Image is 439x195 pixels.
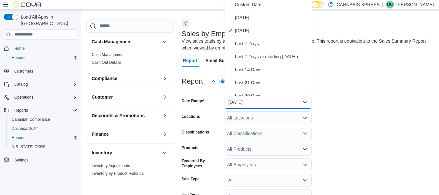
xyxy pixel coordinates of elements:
button: Customers [1,66,80,76]
span: Settings [14,158,28,163]
a: [US_STATE] CCRS [9,143,48,151]
div: Owen Cross [386,1,394,8]
button: Cash Management [161,38,169,46]
h3: Sales by Employee (Tendered) [182,30,279,38]
a: Reports [9,134,28,142]
button: Discounts & Promotions [161,112,169,119]
span: Dashboards [9,125,77,132]
button: Compliance [161,75,169,82]
a: Reports [9,54,28,62]
span: Last 7 Days (excluding [DATE]) [235,53,309,61]
h3: Compliance [92,75,117,82]
label: Tendered By Employees [182,158,222,169]
button: Finance [92,131,160,137]
span: Last 21 Days [235,79,309,87]
a: Dashboards [6,124,80,133]
span: Last 30 Days [235,92,309,100]
span: Washington CCRS [9,143,77,151]
span: Canadian Compliance [12,117,50,122]
button: Settings [1,155,80,165]
label: Classifications [182,130,209,135]
span: Inventory Adjustments [92,163,130,168]
label: Sale Type [182,176,200,182]
span: Reports [9,54,77,62]
span: Email Subscription [205,54,247,67]
button: Customer [161,93,169,101]
button: Customer [92,94,160,100]
input: Dark Mode [311,1,325,8]
button: Open list of options [303,115,308,120]
button: Finance [161,130,169,138]
span: OC [387,1,393,8]
a: Cash Management [92,52,124,57]
button: Canadian Compliance [6,115,80,124]
label: Locations [182,114,200,119]
button: [DATE] [225,96,312,109]
span: Inventory On Hand by Package [92,179,146,184]
span: Hide Parameters [219,78,253,85]
button: Open list of options [303,162,308,167]
a: Dashboards [9,125,40,132]
span: Operations [12,93,77,101]
a: Settings [12,156,31,164]
h3: Inventory [92,149,112,156]
h3: Discounts & Promotions [92,112,145,119]
button: [US_STATE] CCRS [6,142,80,151]
div: Cash Management [86,51,174,69]
button: Reports [12,106,31,114]
button: Operations [1,93,80,102]
nav: Complex example [4,41,77,182]
span: Catalog [14,82,28,87]
button: Discounts & Promotions [92,112,160,119]
button: Next [182,20,189,27]
span: Last 14 Days [235,66,309,74]
label: Products [182,145,199,150]
div: View sales totals by tendered employee for a specified date range. This report is equivalent to t... [182,38,431,51]
span: Reports [12,55,25,60]
span: Settings [12,156,77,164]
span: Reports [9,134,77,142]
a: Inventory by Product Historical [92,171,145,176]
span: [DATE] [235,14,309,21]
button: Reports [6,53,80,62]
label: Date Range [182,98,205,104]
span: Home [12,44,77,52]
p: CANNABIS XPRESS [337,1,380,8]
span: [US_STATE] CCRS [12,144,45,149]
h3: Cash Management [92,38,132,45]
span: Customers [12,67,77,75]
h3: Report [182,77,203,85]
button: Home [1,44,80,53]
span: Dashboards [12,126,38,131]
button: Cash Management [92,38,160,45]
span: Canadian Compliance [9,116,77,123]
span: Report [183,54,198,67]
button: Reports [6,133,80,142]
button: Open list of options [303,146,308,152]
span: Reports [12,135,25,140]
p: [PERSON_NAME] [396,1,434,8]
p: | [382,1,383,8]
button: Inventory [92,149,160,156]
h3: Customer [92,94,113,100]
span: Reports [12,106,77,114]
span: Last 7 Days [235,40,309,48]
span: Operations [14,95,33,100]
button: All [225,174,312,187]
button: Operations [12,93,36,101]
a: Home [12,45,27,52]
img: Cova [13,1,42,8]
span: Catalog [12,80,77,88]
button: Inventory [161,149,169,157]
span: Home [14,46,25,51]
button: Catalog [12,80,30,88]
span: Custom Date [235,1,309,8]
span: [DATE] [235,27,309,35]
button: Catalog [1,80,80,89]
a: Canadian Compliance [9,116,53,123]
a: Customers [12,67,36,75]
button: Compliance [92,75,160,82]
a: Cash Out Details [92,60,121,65]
